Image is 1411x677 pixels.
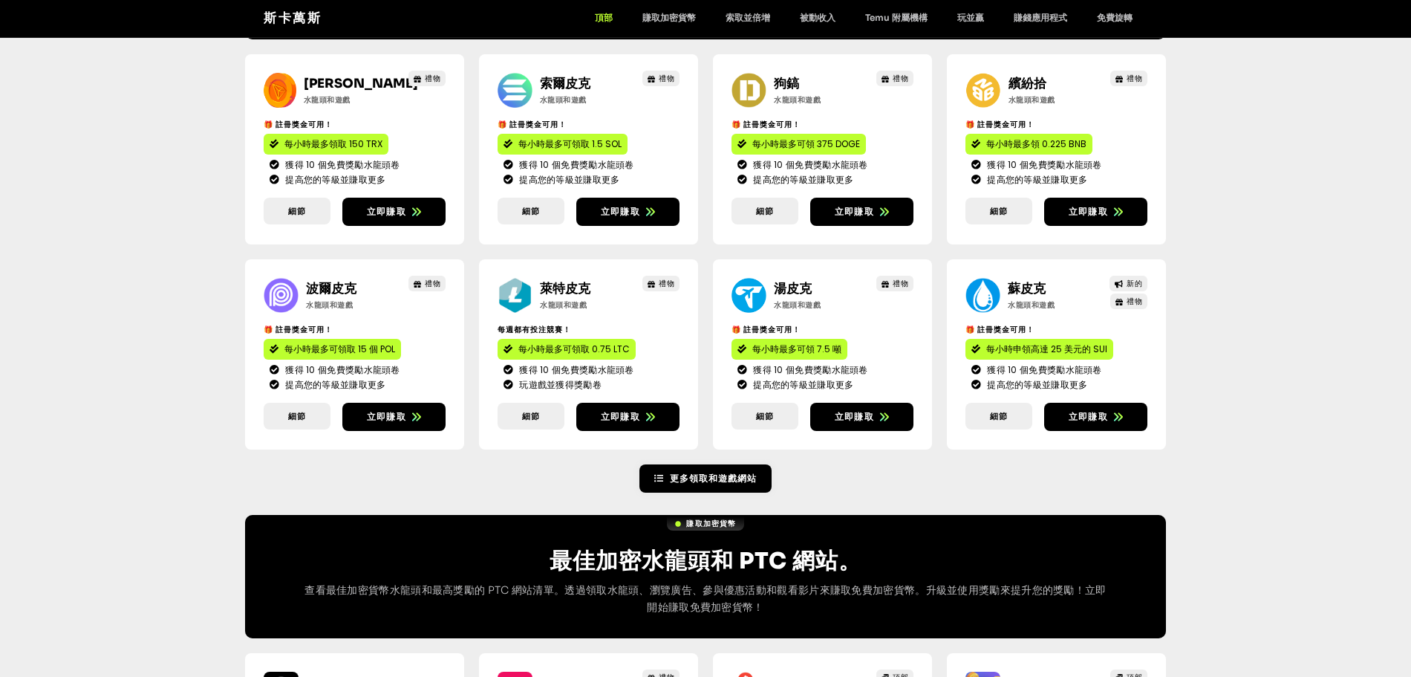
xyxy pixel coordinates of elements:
font: 提高您的等級並賺取更多 [519,173,619,186]
a: 每小時最多領 0.225 BNB [965,134,1092,155]
font: 更多領取和遊戲網站 [670,473,757,484]
font: 每週都有投注競賽！ [498,324,571,335]
font: 水龍頭和遊戲 [540,299,587,311]
a: 禮物 [1110,71,1148,86]
a: 立即賺取 [1044,403,1147,431]
font: 🎁 註冊獎金可用！ [965,119,1034,130]
font: 最佳加密水龍頭和 PTC 網站。 [550,547,861,575]
a: 狗鎬 [774,76,799,91]
a: 萊特皮克 [540,281,590,297]
a: 細節 [264,403,330,430]
font: 玩並贏 [957,12,984,23]
font: 水龍頭和遊戲 [1008,94,1055,106]
a: 繽紛拾 [1008,76,1046,91]
a: 斯卡萬斯 [264,10,322,25]
font: 立即賺取 [835,205,874,218]
font: 每小時最多可領 375 DOGE [752,137,860,150]
a: 細節 [731,403,798,430]
a: 索取並倍增 [711,12,785,25]
a: 立即賺取 [1044,198,1147,226]
a: 湯皮克 [774,281,812,297]
a: 細節 [498,403,564,430]
a: 免費旋轉 [1082,12,1147,25]
font: 獲得 10 個免費獎勵水龍頭卷 [285,158,400,171]
font: 禮物 [659,278,674,289]
font: 獲得 10 個免費獎勵水龍頭卷 [987,363,1102,376]
font: 細節 [756,205,774,217]
font: 頂部 [595,12,613,23]
a: 禮物 [876,71,914,86]
a: 蘇皮克 [1008,281,1046,297]
a: [PERSON_NAME] [304,76,418,91]
font: 水龍頭和遊戲 [1008,299,1055,311]
font: 獲得 10 個免費獎勵水龍頭卷 [285,363,400,376]
font: 賺錢應用程式 [1014,12,1067,23]
font: 水龍頭和遊戲 [774,94,821,106]
a: 每小時最多可領取 15 個 POL [264,339,401,360]
font: 玩遊戲並獲得獎勵卷 [519,378,602,391]
a: 被動收入 [785,12,850,25]
font: 每小時最多可領取 15 個 POL [284,343,395,355]
font: 每小時最多可領取 0.75 LTC [518,343,630,355]
a: 細節 [965,403,1032,430]
font: 每小時最多可領 7.5 噸 [752,343,841,355]
font: 禮物 [893,73,908,84]
a: 每小時最多領取 150 TRX [264,134,388,155]
a: 每小時最多可領 7.5 噸 [731,339,847,360]
a: 賺錢應用程式 [999,12,1082,25]
nav: 選單 [580,12,1147,25]
font: 禮物 [1127,73,1142,84]
font: 立即賺取 [1069,205,1108,218]
a: 立即賺取 [342,403,446,431]
a: 每小時最多可領取 0.75 LTC [498,339,636,360]
font: 立即賺取 [835,410,874,423]
a: 細節 [498,198,564,225]
font: 提高您的等級並賺取更多 [285,378,385,391]
font: 細節 [522,410,540,422]
a: 每小時最多可領取 1.5 SOL [498,134,628,155]
font: Temu 附屬機構 [865,12,928,23]
font: 水龍頭和遊戲 [774,299,821,311]
font: 立即賺取 [367,205,406,218]
a: 頂部 [580,12,628,25]
font: 🎁 註冊獎金可用！ [731,324,801,335]
font: 水龍頭和遊戲 [540,94,587,106]
a: 細節 [264,198,330,225]
font: 獲得 10 個免費獎勵水龍頭卷 [987,158,1102,171]
font: 禮物 [425,278,440,289]
font: 細節 [522,205,540,217]
font: 禮物 [659,73,674,84]
font: 提高您的等級並賺取更多 [987,378,1087,391]
a: 波爾皮克 [306,281,356,297]
a: 每小時最多可領 375 DOGE [731,134,866,155]
font: 禮物 [1127,296,1142,307]
font: 禮物 [893,278,908,289]
font: 🎁 註冊獎金可用！ [965,324,1034,335]
font: 禮物 [425,73,440,84]
font: 賺取加密貨幣 [642,12,696,23]
a: 玩並贏 [942,12,999,25]
font: 提高您的等級並賺取更多 [285,173,385,186]
font: 🎁 註冊獎金可用！ [498,119,567,130]
font: 立即賺取 [367,410,406,423]
a: 新的 [1109,276,1148,291]
font: 立即賺取 [1069,410,1108,423]
font: 獲得 10 個免費獎勵水龍頭卷 [753,363,868,376]
font: 提高您的等級並賺取更多 [753,378,853,391]
font: 查看最佳加密貨幣水龍頭和最高獎勵的 PTC 網站清單。透過領取水龍頭、瀏覽廣告、參與優惠活動和觀看影片來賺取免費加密貨幣。升級並使用獎勵來提升您的獎勵！立即開始賺取免費加密貨幣！ [304,583,1106,615]
a: 立即賺取 [576,198,680,226]
font: 細節 [288,205,306,217]
a: 賺取加密貨幣 [628,12,711,25]
a: 細節 [731,198,798,225]
font: 每小時最多可領取 1.5 SOL [518,137,622,150]
a: 禮物 [408,71,446,86]
font: 免費旋轉 [1097,12,1133,23]
font: 水龍頭和遊戲 [304,94,351,106]
a: 禮物 [408,276,446,291]
a: 立即賺取 [810,198,913,226]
